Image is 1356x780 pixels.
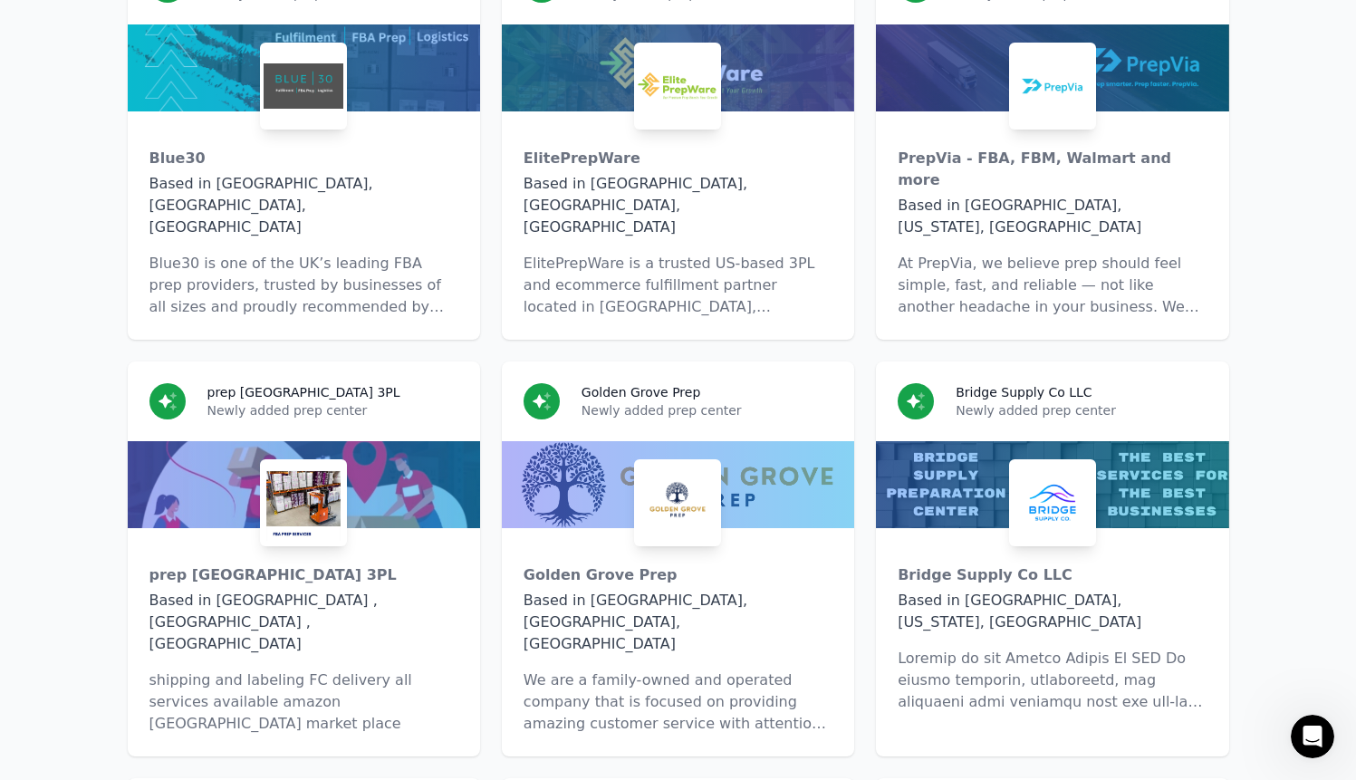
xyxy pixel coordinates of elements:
p: Blue30 is one of the UK’s leading FBA prep providers, trusted by businesses of all sizes and prou... [149,253,458,318]
a: prep [GEOGRAPHIC_DATA] 3PLNewly added prep centerprep saudi arabia 3PLprep [GEOGRAPHIC_DATA] 3PLB... [128,361,480,756]
button: Send a message… [307,572,336,601]
div: Golden Grove Prep [524,564,832,586]
p: shipping and labeling FC delivery all services available amazon [GEOGRAPHIC_DATA] market place [149,669,458,735]
img: Blue30 [264,46,343,126]
div: Based in [GEOGRAPHIC_DATA], [GEOGRAPHIC_DATA], [GEOGRAPHIC_DATA] [524,590,832,655]
h3: Golden Grove Prep [582,383,700,401]
div: prep [GEOGRAPHIC_DATA] 3PL [149,564,458,586]
img: Bridge Supply Co LLC [1013,463,1092,543]
p: Loremip do sit Ametco Adipis El SED Do eiusmo temporin, utlaboreetd, mag aliquaeni admi veniamqu ... [898,648,1207,713]
p: We are a family-owned and operated company that is focused on providing amazing customer service ... [524,669,832,735]
h1: Aura [113,9,147,23]
button: Home [284,7,318,42]
p: At PrepVia, we believe prep should feel simple, fast, and reliable — not like another headache in... [898,253,1207,318]
img: ElitePrepWare [638,46,717,126]
p: Back later [DATE] [128,23,231,41]
div: Blue30 [149,148,458,169]
p: Newly added prep center [582,401,832,419]
input: Your email [30,479,332,525]
button: go back [12,7,46,42]
div: Hey there 😀 Did you know that [PERSON_NAME] offers the most features and performance for the cost... [29,115,283,311]
img: Profile image for Casey [52,10,81,39]
p: ElitePrepWare is a trusted US-based 3PL and ecommerce fulfillment partner located in [GEOGRAPHIC_... [524,253,832,318]
a: Start Free Trial [29,294,120,308]
img: Profile image for Finn [77,10,106,39]
a: Golden Grove PrepNewly added prep centerGolden Grove PrepGolden Grove PrepBased in [GEOGRAPHIC_DA... [502,361,854,756]
h3: Bridge Supply Co LLC [956,383,1092,401]
b: 🚀 [120,294,136,308]
div: Aura • 10m ago [29,334,117,345]
button: Emoji picker [278,579,293,593]
h3: prep [GEOGRAPHIC_DATA] 3PL [207,383,400,401]
div: Bridge Supply Co LLC [898,564,1207,586]
div: Based in [GEOGRAPHIC_DATA] , [GEOGRAPHIC_DATA] , [GEOGRAPHIC_DATA] [149,590,458,655]
div: PrepVia - FBA, FBM, Walmart and more [898,148,1207,191]
div: Hey there 😀 Did you know that [PERSON_NAME] offers the most features and performance for the cost... [14,104,297,331]
img: Golden Grove Prep [638,463,717,543]
div: Based in [GEOGRAPHIC_DATA], [US_STATE], [GEOGRAPHIC_DATA] [898,195,1207,238]
p: Newly added prep center [956,401,1207,419]
div: Based in [GEOGRAPHIC_DATA], [US_STATE], [GEOGRAPHIC_DATA] [898,590,1207,633]
iframe: Intercom live chat [1291,715,1334,758]
a: Early Stage Program [29,240,247,273]
p: Newly added prep center [207,401,458,419]
div: Close [318,7,351,40]
img: PrepVia - FBA, FBM, Walmart and more [1013,46,1092,126]
a: Bridge Supply Co LLCNewly added prep centerBridge Supply Co LLCBridge Supply Co LLCBased in [GEOG... [876,361,1228,756]
div: Based in [GEOGRAPHIC_DATA], [GEOGRAPHIC_DATA], [GEOGRAPHIC_DATA] [149,173,458,238]
img: prep saudi arabia 3PL [264,463,343,543]
textarea: Message… [19,526,343,557]
div: Based in [GEOGRAPHIC_DATA], [GEOGRAPHIC_DATA], [GEOGRAPHIC_DATA] [524,173,832,238]
div: ElitePrepWare [524,148,832,169]
div: Aura says… [14,104,348,371]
